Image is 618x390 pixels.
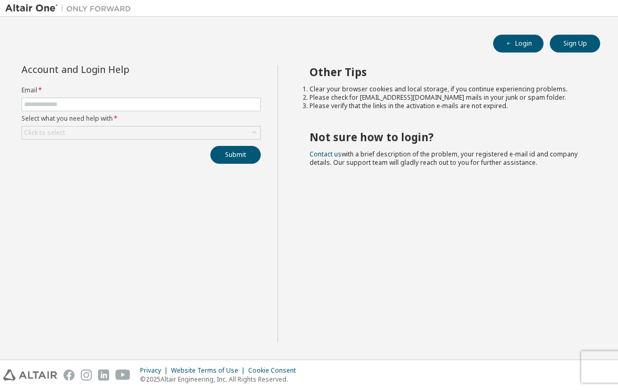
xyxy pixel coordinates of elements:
h2: Not sure how to login? [310,130,582,144]
div: Click to select [24,129,65,137]
p: © 2025 Altair Engineering, Inc. All Rights Reserved. [140,375,302,384]
img: Altair One [5,3,136,14]
img: facebook.svg [63,370,74,381]
div: Account and Login Help [22,65,213,73]
h2: Other Tips [310,65,582,79]
li: Please check for [EMAIL_ADDRESS][DOMAIN_NAME] mails in your junk or spam folder. [310,93,582,102]
a: Contact us [310,150,342,159]
button: Sign Up [550,35,600,52]
div: Cookie Consent [248,366,302,375]
img: linkedin.svg [98,370,109,381]
img: altair_logo.svg [3,370,57,381]
span: with a brief description of the problem, your registered e-mail id and company details. Our suppo... [310,150,578,167]
img: youtube.svg [115,370,131,381]
div: Privacy [140,366,171,375]
button: Submit [210,146,261,164]
li: Please verify that the links in the activation e-mails are not expired. [310,102,582,110]
button: Login [493,35,544,52]
div: Website Terms of Use [171,366,248,375]
li: Clear your browser cookies and local storage, if you continue experiencing problems. [310,85,582,93]
label: Select what you need help with [22,114,261,123]
div: Click to select [22,127,260,139]
img: instagram.svg [81,370,92,381]
label: Email [22,86,261,94]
